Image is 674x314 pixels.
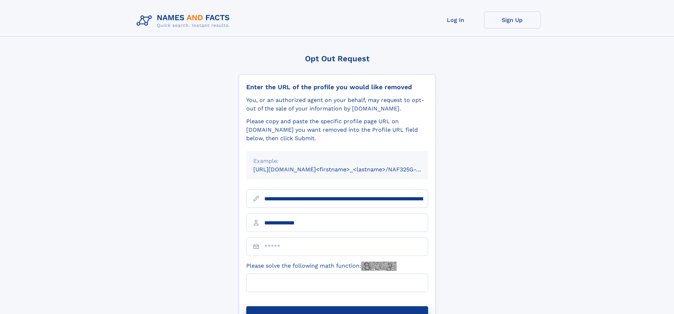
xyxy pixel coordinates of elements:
div: Enter the URL of the profile you would like removed [246,83,428,91]
small: [URL][DOMAIN_NAME]<firstname>_<lastname>/NAF325G-xxxxxxxx [253,166,442,173]
a: Sign Up [484,11,541,29]
a: Log In [427,11,484,29]
img: Logo Names and Facts [134,11,236,30]
div: You, or an authorized agent on your behalf, may request to opt-out of the sale of your informatio... [246,96,428,113]
div: Please copy and paste the specific profile page URL on [DOMAIN_NAME] you want removed into the Pr... [246,117,428,143]
label: Please solve the following math function: [246,262,397,271]
div: Opt Out Request [239,54,436,63]
div: Example: [253,157,421,165]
